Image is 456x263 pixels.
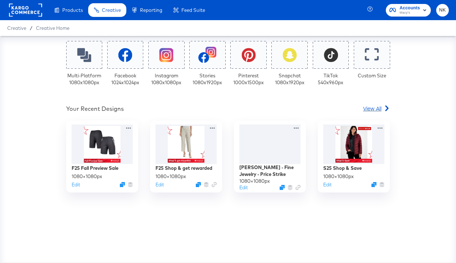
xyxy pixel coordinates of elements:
div: F25 Shop & get rewarded1080×1080pxEditDuplicate [150,121,222,192]
span: Creative [102,7,121,13]
svg: Link [295,185,301,190]
div: 1080 × 1080 px [72,173,102,180]
button: AccountsMacy's [386,4,431,17]
span: NK [439,6,446,14]
span: Macy's [399,10,420,16]
button: Edit [323,181,331,188]
div: [PERSON_NAME] - Fine Jewelry - Price Strike [239,164,301,177]
div: S25 Shop & Save1080×1080pxEditDuplicate [318,121,390,192]
span: Feed Suite [181,7,205,13]
div: Stories 1080 x 1920 px [193,72,222,86]
div: 1080 × 1080 px [239,178,270,185]
svg: Duplicate [120,182,125,187]
div: Instagram 1080 x 1080 px [151,72,181,86]
span: Products [62,7,83,13]
div: Pinterest 1000 x 1500 px [233,72,264,86]
div: Snapchat 1080 x 1920 px [275,72,304,86]
svg: Duplicate [280,185,285,190]
div: Custom Size [358,72,386,79]
div: F25 Fall Preview Sale [72,165,118,172]
div: TikTok 540 x 960 px [318,72,343,86]
span: Creative [7,25,26,31]
div: 1080 × 1080 px [323,173,354,180]
a: Creative Home [36,25,69,31]
div: F25 Fall Preview Sale1080×1080pxEditDuplicate [66,121,138,192]
button: Edit [239,184,248,191]
span: Reporting [140,7,162,13]
svg: Link [212,182,217,187]
button: Edit [155,181,164,188]
div: Multi-Platform 1080 x 1080 px [67,72,101,86]
a: View All [363,105,390,115]
div: S25 Shop & Save [323,165,362,172]
button: NK [436,4,449,17]
div: 1080 × 1080 px [155,173,186,180]
span: Accounts [399,4,420,12]
div: [PERSON_NAME] - Fine Jewelry - Price Strike1080×1080pxEditDuplicate [234,121,306,192]
div: F25 Shop & get rewarded [155,165,212,172]
svg: Duplicate [371,182,376,187]
button: Edit [72,181,80,188]
svg: Duplicate [196,182,201,187]
span: View All [363,105,381,112]
div: Your Recent Designs [66,105,124,113]
div: Facebook 1024 x 1024 px [111,72,139,86]
span: / [26,25,36,31]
